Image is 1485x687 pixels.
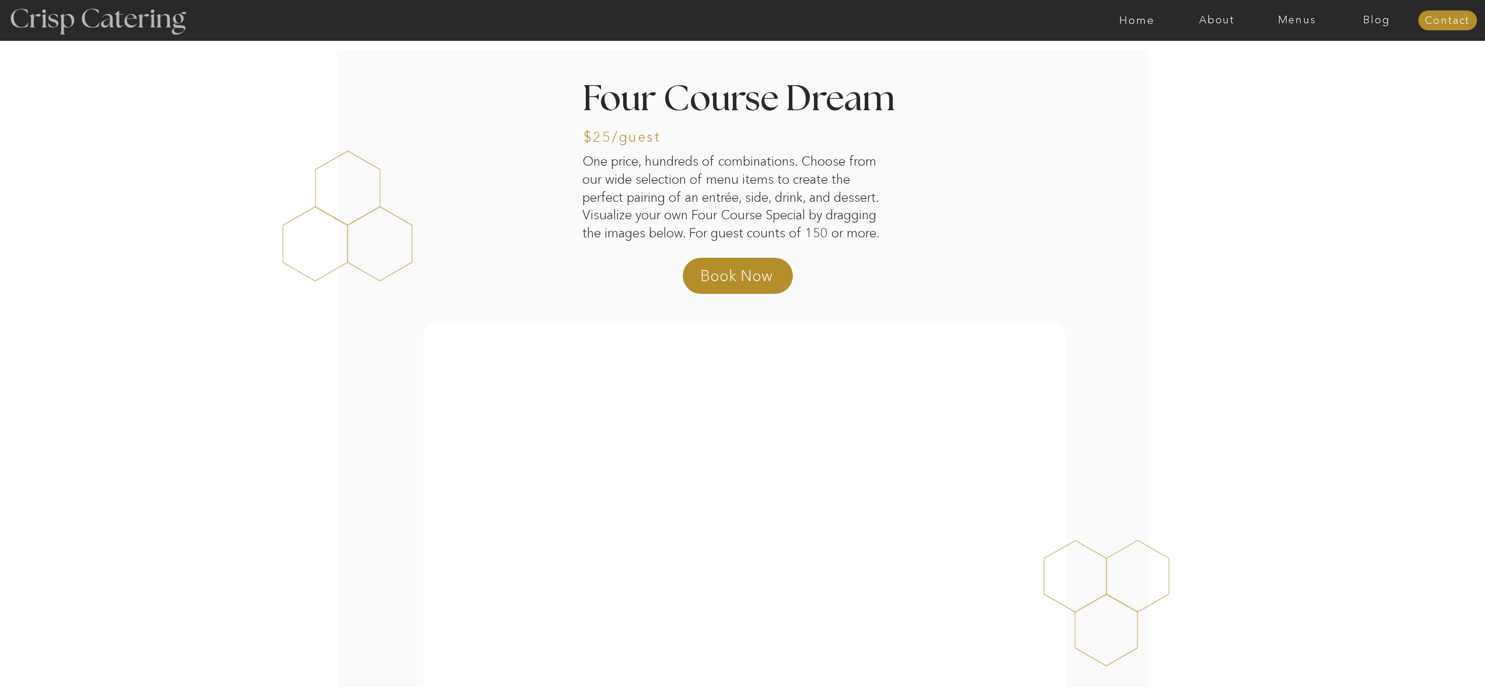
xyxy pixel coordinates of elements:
[1097,15,1177,26] a: Home
[583,130,680,147] h3: $25/guest
[700,265,803,293] a: Book Now
[1177,15,1257,26] a: About
[1257,15,1337,26] a: Menus
[1418,15,1477,27] a: Contact
[582,153,892,227] p: One price, hundreds of combinations. Choose from our wide selection of menu items to create the p...
[1337,15,1417,26] a: Blog
[582,82,903,121] h2: Four Course Dream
